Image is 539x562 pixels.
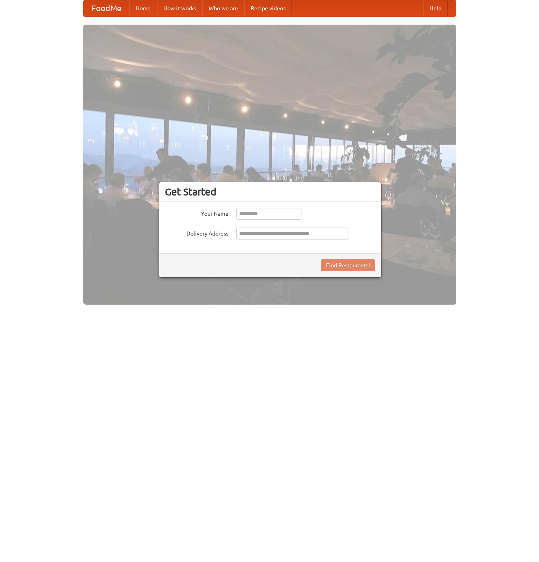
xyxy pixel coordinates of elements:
[165,208,228,218] label: Your Name
[321,259,375,271] button: Find Restaurants!
[244,0,292,16] a: Recipe videos
[157,0,202,16] a: How it works
[423,0,448,16] a: Help
[165,228,228,238] label: Delivery Address
[129,0,157,16] a: Home
[84,0,129,16] a: FoodMe
[202,0,244,16] a: Who we are
[165,186,375,198] h3: Get Started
